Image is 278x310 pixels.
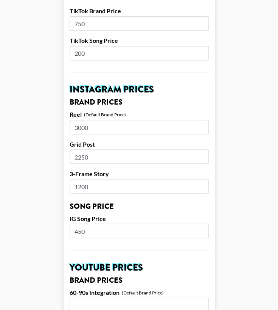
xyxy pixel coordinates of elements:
h3: Brand Prices [70,99,209,106]
label: 60-90s Integration [70,288,120,296]
label: 3-Frame Story [70,170,209,177]
h2: YouTube Prices [70,263,209,272]
h3: Brand Prices [70,276,209,284]
div: - (Default Brand Price) [82,112,126,117]
div: - (Default Brand Price) [120,290,164,295]
label: Grid Post [70,140,209,148]
h3: Song Price [70,202,209,210]
h2: Instagram Prices [70,85,209,94]
label: TikTok Brand Price [70,7,209,15]
label: Reel [70,111,82,118]
label: TikTok Song Price [70,37,209,44]
label: IG Song Price [70,214,209,222]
